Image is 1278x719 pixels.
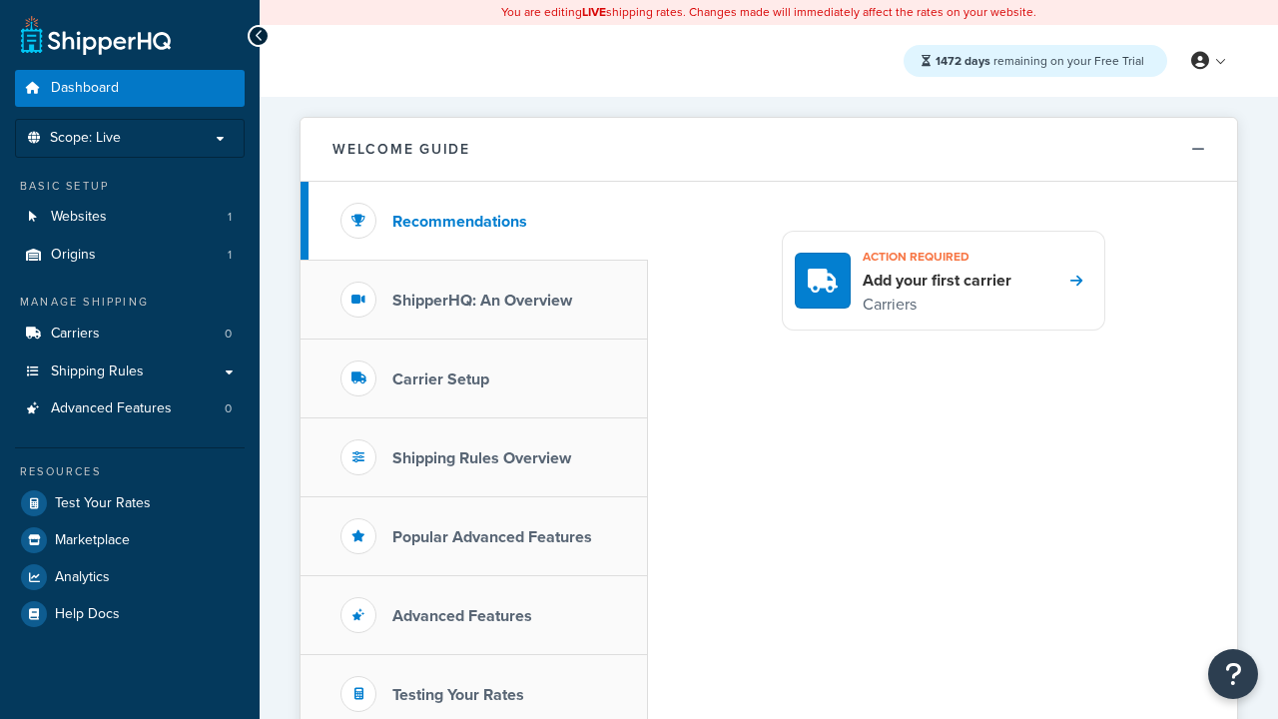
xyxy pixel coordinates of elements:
[863,270,1011,292] h4: Add your first carrier
[51,80,119,97] span: Dashboard
[936,52,990,70] strong: 1472 days
[392,370,489,388] h3: Carrier Setup
[15,237,245,274] li: Origins
[15,596,245,632] a: Help Docs
[392,213,527,231] h3: Recommendations
[392,449,571,467] h3: Shipping Rules Overview
[392,292,572,310] h3: ShipperHQ: An Overview
[15,199,245,236] a: Websites1
[332,142,470,157] h2: Welcome Guide
[15,316,245,353] li: Carriers
[50,130,121,147] span: Scope: Live
[392,686,524,704] h3: Testing Your Rates
[15,199,245,236] li: Websites
[228,247,232,264] span: 1
[15,463,245,480] div: Resources
[392,607,532,625] h3: Advanced Features
[15,390,245,427] a: Advanced Features0
[301,118,1237,182] button: Welcome Guide
[936,52,1144,70] span: remaining on your Free Trial
[863,292,1011,318] p: Carriers
[55,532,130,549] span: Marketplace
[15,485,245,521] a: Test Your Rates
[51,326,100,343] span: Carriers
[51,247,96,264] span: Origins
[15,237,245,274] a: Origins1
[392,528,592,546] h3: Popular Advanced Features
[225,400,232,417] span: 0
[15,70,245,107] a: Dashboard
[15,354,245,390] a: Shipping Rules
[582,3,606,21] b: LIVE
[51,363,144,380] span: Shipping Rules
[15,559,245,595] a: Analytics
[55,495,151,512] span: Test Your Rates
[1208,649,1258,699] button: Open Resource Center
[51,209,107,226] span: Websites
[55,569,110,586] span: Analytics
[15,294,245,311] div: Manage Shipping
[863,244,1011,270] h3: Action required
[55,606,120,623] span: Help Docs
[15,178,245,195] div: Basic Setup
[228,209,232,226] span: 1
[51,400,172,417] span: Advanced Features
[225,326,232,343] span: 0
[15,522,245,558] a: Marketplace
[15,390,245,427] li: Advanced Features
[15,316,245,353] a: Carriers0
